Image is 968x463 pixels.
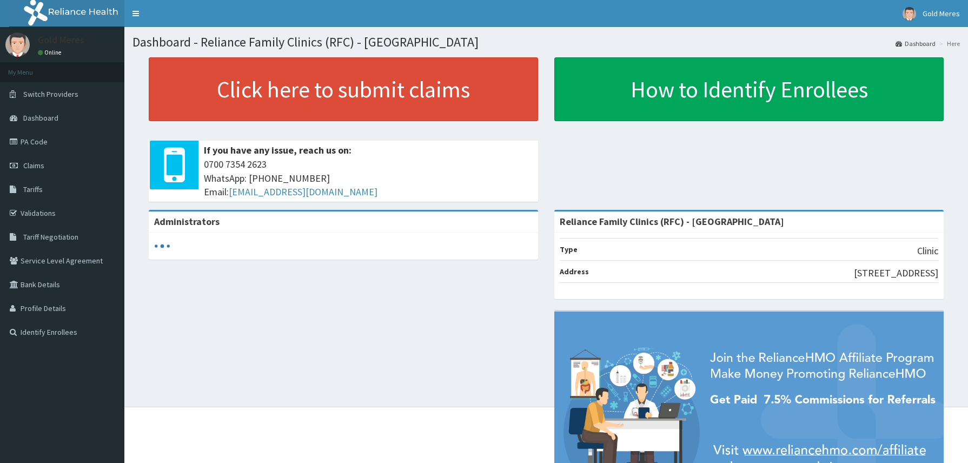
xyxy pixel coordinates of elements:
[896,39,936,48] a: Dashboard
[937,39,960,48] li: Here
[560,244,578,254] b: Type
[23,184,43,194] span: Tariffs
[154,215,220,228] b: Administrators
[23,232,78,242] span: Tariff Negotiation
[560,215,784,228] strong: Reliance Family Clinics (RFC) - [GEOGRAPHIC_DATA]
[229,186,377,198] a: [EMAIL_ADDRESS][DOMAIN_NAME]
[854,266,938,280] p: [STREET_ADDRESS]
[23,89,78,99] span: Switch Providers
[560,267,589,276] b: Address
[23,161,44,170] span: Claims
[903,7,916,21] img: User Image
[154,238,170,254] svg: audio-loading
[38,49,64,56] a: Online
[23,113,58,123] span: Dashboard
[38,35,84,45] p: Gold Meres
[5,32,30,57] img: User Image
[149,57,538,121] a: Click here to submit claims
[917,244,938,258] p: Clinic
[204,157,533,199] span: 0700 7354 2623 WhatsApp: [PHONE_NUMBER] Email:
[554,57,944,121] a: How to Identify Enrollees
[132,35,960,49] h1: Dashboard - Reliance Family Clinics (RFC) - [GEOGRAPHIC_DATA]
[923,9,960,18] span: Gold Meres
[204,144,352,156] b: If you have any issue, reach us on:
